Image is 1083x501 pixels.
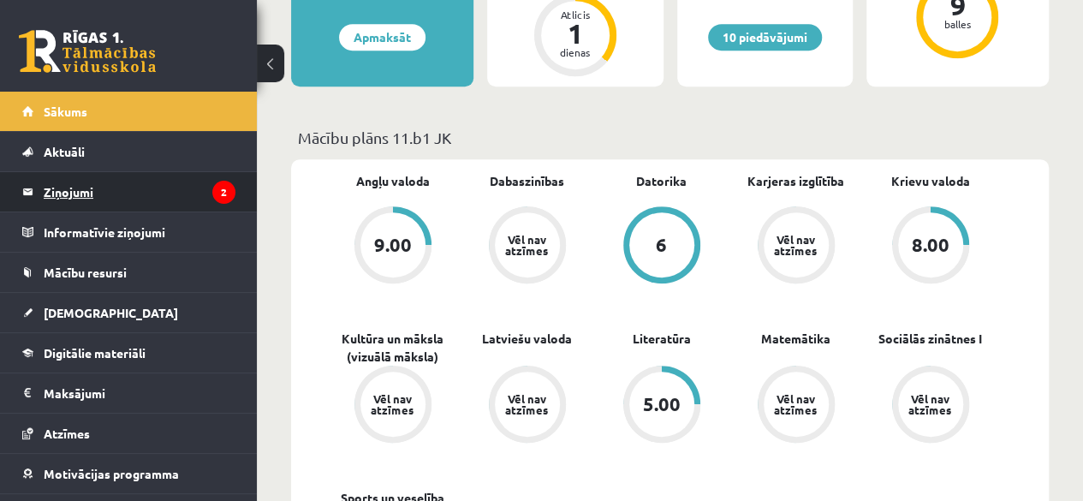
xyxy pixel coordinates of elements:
[44,104,87,119] span: Sākums
[460,206,594,287] a: Vēl nav atzīmes
[594,366,729,446] a: 5.00
[212,181,235,204] i: 2
[729,206,863,287] a: Vēl nav atzīmes
[369,393,417,415] div: Vēl nav atzīmes
[907,393,955,415] div: Vēl nav atzīmes
[22,253,235,292] a: Mācību resursi
[643,395,681,414] div: 5.00
[22,373,235,413] a: Maksājumi
[19,30,156,73] a: Rīgas 1. Tālmācības vidusskola
[863,366,997,446] a: Vēl nav atzīmes
[503,234,551,256] div: Vēl nav atzīmes
[356,172,430,190] a: Angļu valoda
[22,414,235,453] a: Atzīmes
[550,20,601,47] div: 1
[863,206,997,287] a: 8.00
[636,172,687,190] a: Datorika
[490,172,564,190] a: Dabaszinības
[44,373,235,413] legend: Maksājumi
[325,330,460,366] a: Kultūra un māksla (vizuālā māksla)
[503,393,551,415] div: Vēl nav atzīmes
[912,236,949,254] div: 8.00
[44,466,179,481] span: Motivācijas programma
[44,345,146,361] span: Digitālie materiāli
[772,393,820,415] div: Vēl nav atzīmes
[44,305,178,320] span: [DEMOGRAPHIC_DATA]
[460,366,594,446] a: Vēl nav atzīmes
[550,47,601,57] div: dienas
[44,144,85,159] span: Aktuāli
[708,24,822,51] a: 10 piedāvājumi
[22,293,235,332] a: [DEMOGRAPHIC_DATA]
[22,132,235,171] a: Aktuāli
[44,265,127,280] span: Mācību resursi
[878,330,982,348] a: Sociālās zinātnes I
[22,333,235,373] a: Digitālie materiāli
[891,172,970,190] a: Krievu valoda
[747,172,844,190] a: Karjeras izglītība
[44,426,90,441] span: Atzīmes
[772,234,820,256] div: Vēl nav atzīmes
[633,330,691,348] a: Literatūra
[22,454,235,493] a: Motivācijas programma
[761,330,830,348] a: Matemātika
[298,126,1042,149] p: Mācību plāns 11.b1 JK
[374,236,412,254] div: 9.00
[44,212,235,252] legend: Informatīvie ziņojumi
[931,19,983,29] div: balles
[656,236,667,254] div: 6
[729,366,863,446] a: Vēl nav atzīmes
[325,366,460,446] a: Vēl nav atzīmes
[339,24,425,51] a: Apmaksāt
[44,172,235,212] legend: Ziņojumi
[482,330,572,348] a: Latviešu valoda
[550,9,601,20] div: Atlicis
[22,172,235,212] a: Ziņojumi2
[22,92,235,131] a: Sākums
[325,206,460,287] a: 9.00
[22,212,235,252] a: Informatīvie ziņojumi
[594,206,729,287] a: 6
